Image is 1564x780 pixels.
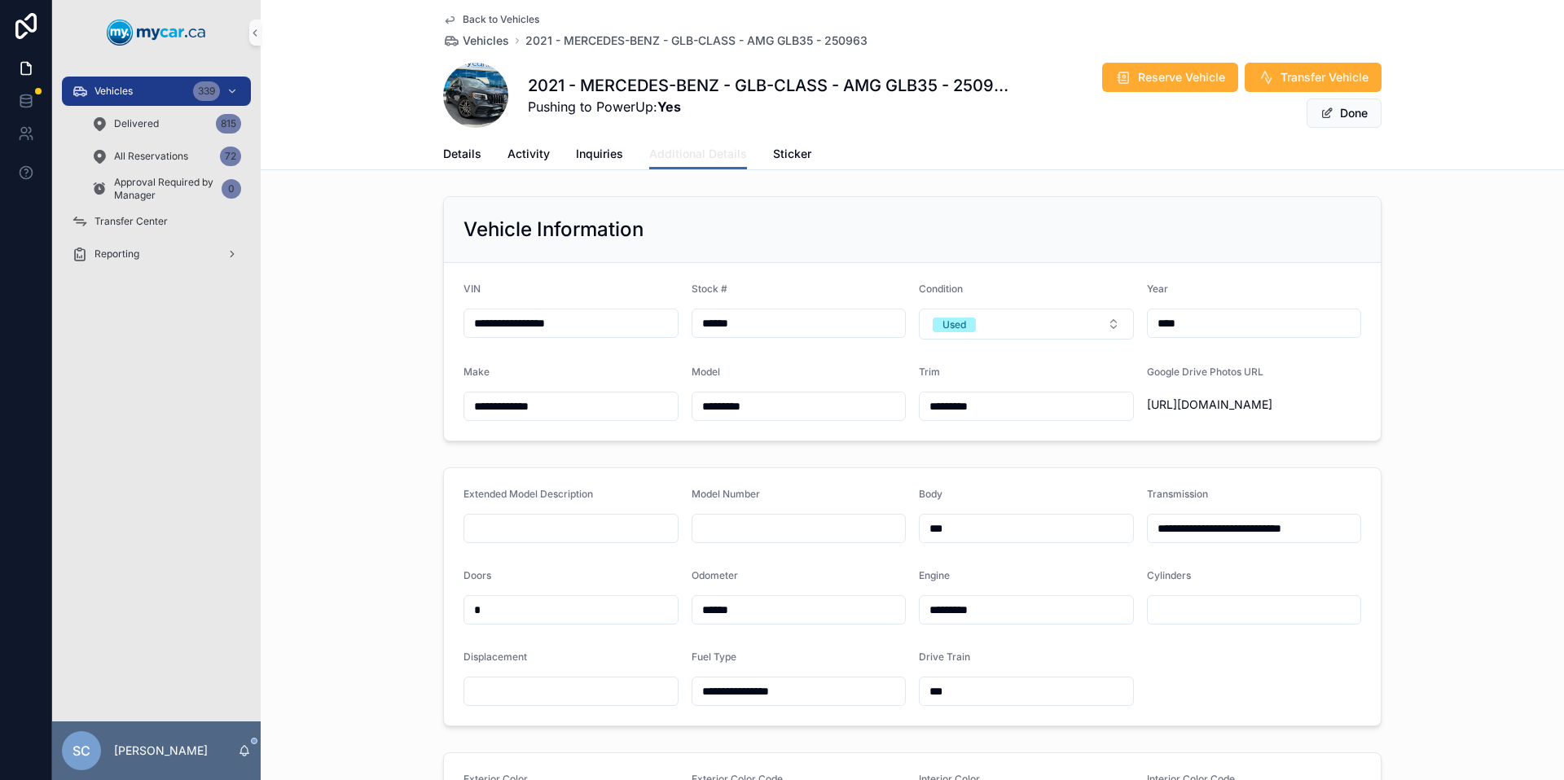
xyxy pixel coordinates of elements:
[463,366,490,378] span: Make
[576,139,623,172] a: Inquiries
[919,651,970,663] span: Drive Train
[443,139,481,172] a: Details
[443,146,481,162] span: Details
[919,569,950,581] span: Engine
[81,142,251,171] a: All Reservations72
[1307,99,1382,128] button: Done
[919,309,1134,340] button: Select Button
[692,569,738,581] span: Odometer
[463,283,481,295] span: VIN
[463,651,527,663] span: Displacement
[81,174,251,204] a: Approval Required by Manager0
[114,150,188,163] span: All Reservations
[62,77,251,106] a: Vehicles339
[507,146,550,162] span: Activity
[528,97,1011,116] span: Pushing to PowerUp:
[1147,366,1263,378] span: Google Drive Photos URL
[919,488,942,500] span: Body
[1245,63,1382,92] button: Transfer Vehicle
[220,147,241,166] div: 72
[919,366,940,378] span: Trim
[94,85,133,98] span: Vehicles
[216,114,241,134] div: 815
[193,81,220,101] div: 339
[463,488,593,500] span: Extended Model Description
[94,215,168,228] span: Transfer Center
[692,283,727,295] span: Stock #
[463,13,539,26] span: Back to Vehicles
[942,318,966,332] div: Used
[657,99,681,115] strong: Yes
[463,569,491,581] span: Doors
[62,239,251,269] a: Reporting
[1102,63,1238,92] button: Reserve Vehicle
[94,248,139,261] span: Reporting
[692,366,720,378] span: Model
[114,743,208,759] p: [PERSON_NAME]
[52,65,261,290] div: scrollable content
[1147,488,1208,500] span: Transmission
[463,33,509,49] span: Vehicles
[525,33,868,49] a: 2021 - MERCEDES-BENZ - GLB-CLASS - AMG GLB35 - 250963
[576,146,623,162] span: Inquiries
[919,283,963,295] span: Condition
[463,217,644,243] h2: Vehicle Information
[1138,69,1225,85] span: Reserve Vehicle
[649,146,747,162] span: Additional Details
[1147,283,1168,295] span: Year
[107,20,206,46] img: App logo
[1147,569,1191,581] span: Cylinders
[507,139,550,172] a: Activity
[692,488,760,500] span: Model Number
[114,176,215,202] span: Approval Required by Manager
[649,139,747,170] a: Additional Details
[114,117,159,130] span: Delivered
[1281,69,1368,85] span: Transfer Vehicle
[222,179,241,199] div: 0
[72,741,90,760] span: SC
[81,109,251,138] a: Delivered815
[1147,397,1362,413] span: [URL][DOMAIN_NAME]
[443,33,509,49] a: Vehicles
[62,207,251,236] a: Transfer Center
[773,139,811,172] a: Sticker
[528,74,1011,97] h1: 2021 - MERCEDES-BENZ - GLB-CLASS - AMG GLB35 - 250963
[443,13,539,26] a: Back to Vehicles
[692,651,736,663] span: Fuel Type
[773,146,811,162] span: Sticker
